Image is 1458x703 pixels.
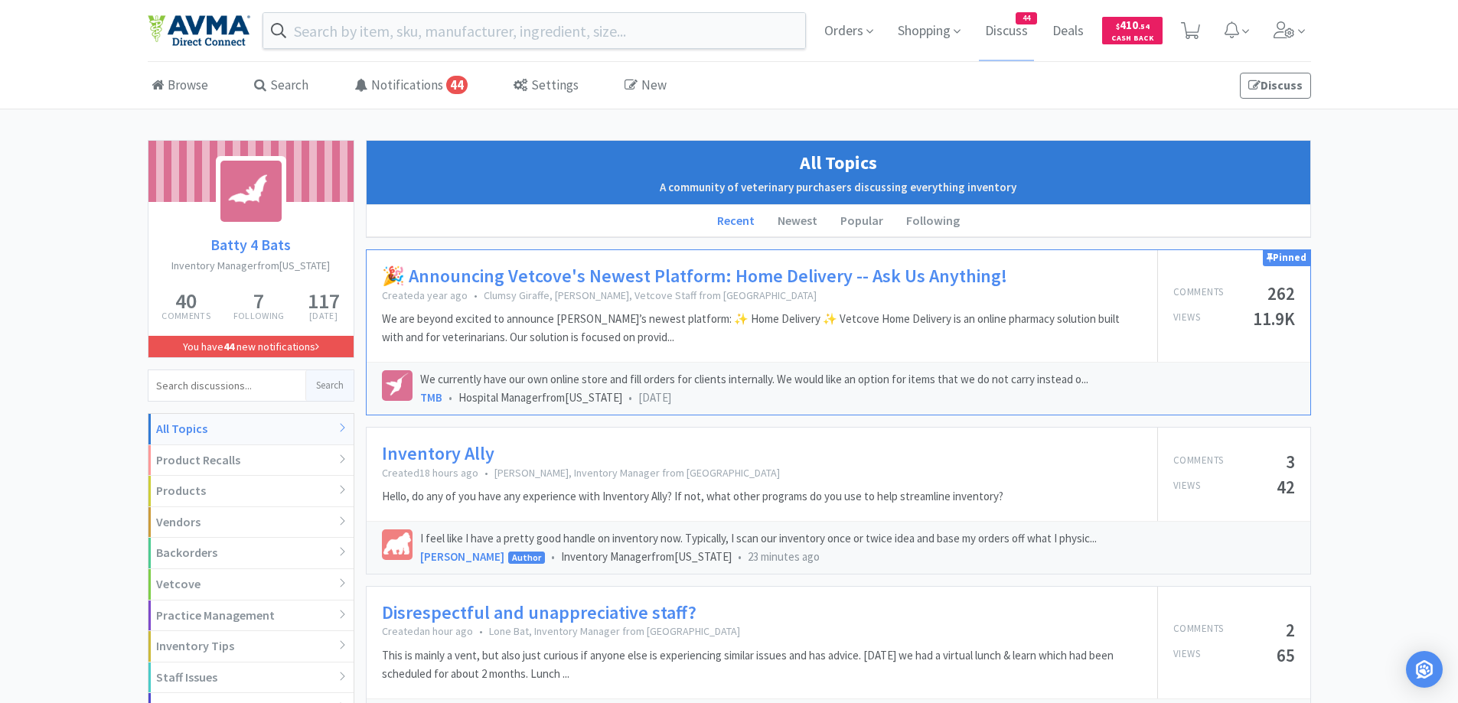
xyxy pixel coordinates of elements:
[1267,285,1295,302] h5: 262
[148,257,354,274] h2: Inventory Manager from [US_STATE]
[979,24,1034,38] a: Discuss44
[638,390,671,405] span: [DATE]
[1173,646,1201,664] p: Views
[382,310,1142,347] p: We are beyond excited to announce [PERSON_NAME]’s newest platform: ✨ Home Delivery ✨ Vetcove Home...
[1286,621,1295,639] h5: 2
[420,390,442,405] a: TMB
[148,538,354,569] div: Backorders
[148,63,212,109] a: Browse
[1173,285,1224,302] p: Comments
[448,390,452,405] span: •
[706,205,766,237] li: Recent
[148,507,354,539] div: Vendors
[305,370,354,401] button: Search
[1277,478,1295,496] h5: 42
[148,476,354,507] div: Products
[223,340,234,353] strong: 44
[161,290,210,311] h5: 40
[628,390,632,405] span: •
[263,13,806,48] input: Search by item, sku, manufacturer, ingredient, size...
[420,529,1295,548] p: I feel like I have a pretty good handle on inventory now. Typically, I scan our inventory once or...
[420,549,504,564] a: [PERSON_NAME]
[1046,24,1090,38] a: Deals
[621,63,670,109] a: New
[374,148,1303,177] h1: All Topics
[484,466,488,480] span: •
[233,311,285,321] p: Following
[1240,73,1311,99] a: Discuss
[382,443,494,465] a: Inventory Ally
[250,63,312,109] a: Search
[1406,651,1443,688] div: Open Intercom Messenger
[474,288,478,302] span: •
[148,370,305,401] input: Search discussions...
[1138,21,1150,31] span: . 54
[1286,453,1295,470] h5: 3
[1016,13,1036,24] span: 44
[161,311,210,321] p: Comments
[738,549,742,564] span: •
[1173,310,1201,327] p: Views
[420,370,1295,389] p: We currently have our own online store and fill orders for clients internally. We would like an o...
[148,569,354,600] div: Vetcove
[420,389,1295,407] div: Hospital Manager from [US_STATE]
[148,15,250,47] img: e4e33dab9f054f5782a47901c742baa9_102.png
[829,205,895,237] li: Popular
[446,76,468,94] span: 44
[233,290,285,311] h5: 7
[1116,21,1120,31] span: $
[382,624,1142,638] p: Created an hour ago Lone Bat, Inventory Manager from [GEOGRAPHIC_DATA]
[351,63,471,109] a: Notifications44
[382,602,696,624] a: Disrespectful and unappreciative staff?
[748,549,820,564] span: 23 minutes ago
[420,548,1295,566] div: Inventory Manager from [US_STATE]
[895,205,971,237] li: Following
[1102,10,1163,51] a: $410.54Cash Back
[308,311,340,321] p: [DATE]
[308,290,340,311] h5: 117
[1111,34,1153,44] span: Cash Back
[148,662,354,694] div: Staff Issues
[148,336,354,357] a: You have44 new notifications
[382,288,1142,302] p: Created a year ago Clumsy Giraffe, [PERSON_NAME], Vetcove Staff from [GEOGRAPHIC_DATA]
[148,600,354,632] div: Practice Management
[1277,646,1295,664] h5: 65
[551,549,555,564] span: •
[148,445,354,477] div: Product Recalls
[382,466,1003,480] p: Created 18 hours ago [PERSON_NAME], Inventory Manager from [GEOGRAPHIC_DATA]
[148,631,354,662] div: Inventory Tips
[479,624,483,638] span: •
[1253,310,1295,327] h5: 11.9K
[382,265,1007,288] a: 🎉 Announcing Vetcove's Newest Platform: Home Delivery -- Ask Us Anything!
[374,178,1303,197] h2: A community of veterinary purchasers discussing everything inventory
[1173,453,1224,470] p: Comments
[382,487,1003,506] p: Hello, do any of you have any experience with Inventory Ally? If not, what other programs do you ...
[1116,18,1150,32] span: 410
[1173,621,1224,639] p: Comments
[509,552,544,563] span: Author
[766,205,829,237] li: Newest
[148,414,354,445] div: All Topics
[382,646,1142,683] p: This is mainly a vent, but also just curious if anyone else is experiencing similar issues and ha...
[1173,478,1201,496] p: Views
[510,63,582,109] a: Settings
[1263,250,1310,266] div: Pinned
[148,233,354,257] a: Batty 4 Bats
